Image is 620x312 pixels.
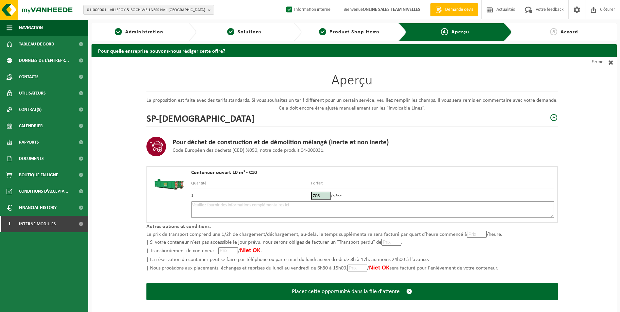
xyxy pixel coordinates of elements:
[347,265,367,271] input: Prix
[125,29,163,35] span: Administration
[92,44,617,57] h2: Pour quelle entreprise pouvons-nous rédiger cette offre?
[218,247,238,254] input: Prix
[19,118,43,134] span: Calendrier
[83,5,214,15] button: 01-000001 - VILLEROY & BOCH WELLNESS NV - [GEOGRAPHIC_DATA]
[227,28,234,35] span: 2
[311,180,554,188] th: Forfait
[146,96,558,112] p: La proposition est faite avec des tarifs standards. Si vous souhaitez un tarif différent pour un ...
[381,239,401,246] input: Prix
[200,28,288,36] a: 2Solutions
[305,28,394,36] a: 3Product Shop Items
[19,199,57,216] span: Financial History
[311,188,554,201] td: /pièce
[19,36,54,52] span: Tableau de bord
[19,150,44,167] span: Documents
[146,283,558,300] button: Placez cette opportunité dans la file d'attente
[115,28,122,35] span: 1
[146,74,558,92] h1: Aperçu
[19,183,68,199] span: Conditions d'accepta...
[7,216,12,232] span: I
[19,52,69,69] span: Données de l'entrepr...
[191,188,311,201] td: 1
[285,5,330,15] label: Information interne
[238,29,261,35] span: Solutions
[311,192,331,200] input: Prix
[319,28,326,35] span: 3
[558,57,617,67] a: Fermer
[146,231,558,273] p: Le prix de transport comprend une 1/2h de chargement/déchargement, au-delà, le temps supplémentai...
[146,223,558,231] p: Autres options et conditions:
[19,134,39,150] span: Rapports
[19,216,56,232] span: Interne modules
[19,69,39,85] span: Contacts
[146,112,255,123] h2: SP-[DEMOGRAPHIC_DATA]
[191,180,311,188] th: Quantité
[467,231,487,238] input: Prix
[411,28,498,36] a: 4Aperçu
[292,288,400,295] span: Placez cette opportunité dans la file d'attente
[550,28,557,35] span: 5
[87,5,205,15] span: 01-000001 - VILLEROY & BOCH WELLNESS NV - [GEOGRAPHIC_DATA]
[19,85,46,101] span: Utilisateurs
[95,28,183,36] a: 1Administration
[515,28,613,36] a: 5Accord
[191,170,554,175] h4: Conteneur ouvert 10 m³ - C10
[363,7,420,12] strong: ONLINE SALES TEAM NIVELLES
[430,3,478,16] a: Demande devis
[240,248,260,254] span: Niet OK
[441,28,448,35] span: 4
[19,167,58,183] span: Boutique en ligne
[369,265,390,271] span: Niet OK
[150,170,188,196] img: HK-XC-10-GN-00.png
[173,139,389,147] h3: Pour déchet de construction et de démolition mélangé (inerte et non inerte)
[19,101,42,118] span: Contrat(s)
[19,20,43,36] span: Navigation
[173,147,389,154] p: Code Européen des déchets (CED) %050, notre code produit 04-000031.
[329,29,379,35] span: Product Shop Items
[451,29,469,35] span: Aperçu
[444,7,475,13] span: Demande devis
[561,29,578,35] span: Accord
